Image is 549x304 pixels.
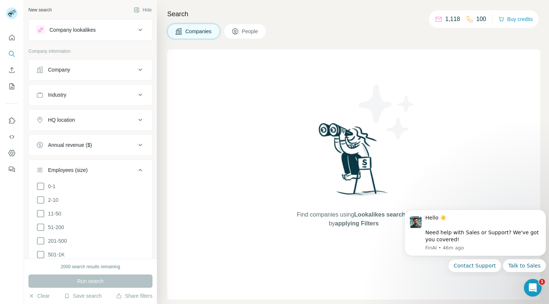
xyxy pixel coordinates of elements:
[45,237,67,245] span: 201-500
[6,130,18,144] button: Use Surfe API
[45,210,61,217] span: 11-50
[6,146,18,160] button: Dashboard
[6,80,18,93] button: My lists
[295,210,413,228] span: Find companies using or by
[335,220,378,227] span: applying Filters
[6,31,18,44] button: Quick start
[48,91,66,99] div: Industry
[49,26,96,34] div: Company lookalikes
[6,163,18,176] button: Feedback
[401,203,549,277] iframe: Intercom notifications message
[315,121,392,203] img: Surfe Illustration - Woman searching with binoculars
[45,196,58,204] span: 2-10
[28,7,52,13] div: New search
[45,224,64,231] span: 51-200
[498,14,533,24] button: Buy credits
[185,28,212,35] span: Companies
[539,279,545,285] span: 1
[29,136,152,154] button: Annual revenue ($)
[167,9,540,19] h4: Search
[29,61,152,79] button: Company
[354,79,420,145] img: Surfe Illustration - Stars
[48,166,88,174] div: Employees (size)
[45,251,65,258] span: 501-1K
[61,263,120,270] div: 2000 search results remaining
[445,15,460,24] p: 1,118
[29,21,152,39] button: Company lookalikes
[28,292,49,300] button: Clear
[128,4,157,15] button: Hide
[116,292,152,300] button: Share filters
[45,183,55,190] span: 0-1
[6,7,18,19] img: Avatar
[29,111,152,129] button: HQ location
[48,141,92,149] div: Annual revenue ($)
[6,114,18,127] button: Use Surfe on LinkedIn
[48,66,70,73] div: Company
[476,15,486,24] p: 100
[242,28,259,35] span: People
[28,48,152,55] p: Company information
[29,86,152,104] button: Industry
[524,279,542,297] iframe: Intercom live chat
[48,116,75,124] div: HQ location
[6,63,18,77] button: Enrich CSV
[6,47,18,61] button: Search
[29,161,152,182] button: Employees (size)
[354,211,405,218] span: Lookalikes search
[64,292,102,300] button: Save search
